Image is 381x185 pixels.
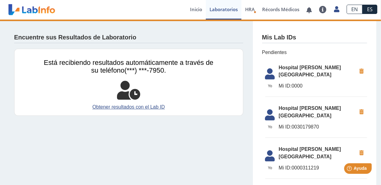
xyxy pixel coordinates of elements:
[279,105,357,120] span: Hospital [PERSON_NAME][GEOGRAPHIC_DATA]
[362,5,377,14] a: ES
[44,103,214,111] a: Obtener resultados con el Lab ID
[279,164,357,172] span: 0000311219
[326,161,374,178] iframe: Help widget launcher
[262,34,297,41] h4: Mis Lab IDs
[245,6,255,12] span: HRA
[262,83,279,89] span: Yo
[279,82,357,90] span: 0000
[262,49,367,56] span: Pendientes
[44,59,214,74] span: Está recibiendo resultados automáticamente a través de su teléfono
[279,124,292,129] span: Mi ID:
[262,165,279,171] span: Yo
[279,123,357,131] span: 0030179870
[279,146,357,160] span: Hospital [PERSON_NAME][GEOGRAPHIC_DATA]
[279,64,357,79] span: Hospital [PERSON_NAME][GEOGRAPHIC_DATA]
[262,124,279,130] span: Yo
[347,5,362,14] a: EN
[14,34,136,41] h4: Encuentre sus Resultados de Laboratorio
[279,83,292,88] span: Mi ID:
[279,165,292,170] span: Mi ID:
